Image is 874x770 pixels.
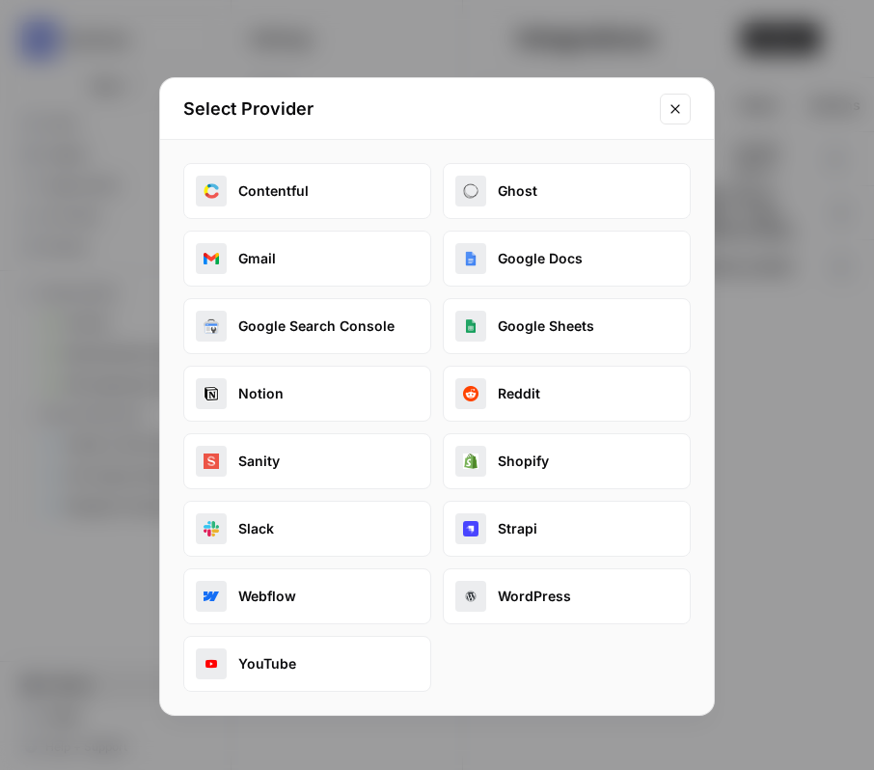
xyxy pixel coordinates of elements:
button: wordpressWordPress [443,568,691,624]
button: Close modal [660,94,691,124]
img: contentful [204,183,219,199]
button: redditReddit [443,366,691,422]
img: sanity [204,454,219,469]
img: google_docs [463,251,478,266]
img: gmail [204,251,219,266]
button: notionNotion [183,366,431,422]
img: slack [204,521,219,536]
button: shopifyShopify [443,433,691,489]
img: shopify [463,454,478,469]
img: notion [204,386,219,401]
img: ghost [463,183,478,199]
img: google_search_console [204,318,219,334]
button: gmailGmail [183,231,431,287]
button: google_sheetsGoogle Sheets [443,298,691,354]
img: strapi [463,521,478,536]
img: reddit [463,386,478,401]
button: ghostGhost [443,163,691,219]
button: strapiStrapi [443,501,691,557]
h2: Select Provider [183,96,648,123]
img: wordpress [463,589,478,604]
img: webflow_oauth [204,589,219,604]
button: webflow_oauthWebflow [183,568,431,624]
button: google_search_consoleGoogle Search Console [183,298,431,354]
button: youtubeYouTube [183,636,431,692]
button: contentfulContentful [183,163,431,219]
button: google_docsGoogle Docs [443,231,691,287]
img: youtube [204,656,219,672]
button: slackSlack [183,501,431,557]
button: sanitySanity [183,433,431,489]
img: google_sheets [463,318,478,334]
